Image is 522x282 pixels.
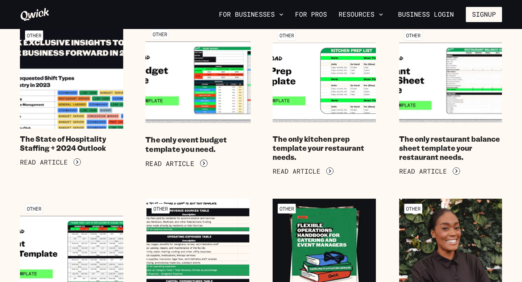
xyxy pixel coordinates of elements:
[20,25,123,175] a: OtherThe State of Hospitality Staffing + 2024 OutlookRead Article
[399,25,502,129] img: The only restaurant balance sheet template your restaurant needs.
[466,7,502,22] button: Signup
[145,159,194,167] span: Read Article
[273,134,376,162] h4: The only kitchen prep template your restaurant needs.
[20,134,123,153] h4: The State of Hospitality Staffing + 2024 Outlook
[336,8,386,21] button: Resources
[25,30,43,40] span: Other
[399,167,447,175] span: Read Article
[145,135,250,154] h4: The only event budget template you need.
[404,30,422,40] span: Other
[145,24,250,129] img: The only event budget template you need.
[399,134,502,162] h4: The only restaurant balance sheet template your restaurant needs.
[145,24,250,177] a: OtherThe only event budget template you need.Read Article
[292,8,330,21] a: For Pros
[150,29,169,40] span: Other
[216,8,286,21] button: For Businesses
[278,30,296,40] span: Other
[273,25,376,175] a: OtherThe only kitchen prep template your restaurant needs.Read Article
[278,204,296,213] span: Other
[20,158,68,166] span: Read Article
[152,204,170,213] span: Other
[392,7,460,22] a: Business Login
[20,25,123,129] img: The State of Hospitality Staffing + 2024 Outlook
[273,25,376,129] img: The only kitchen prep template your restaurant needs.
[399,25,502,175] a: OtherThe only restaurant balance sheet template your restaurant needs.Read Article
[404,204,422,213] span: Other
[25,204,43,213] span: Other
[273,167,320,175] span: Read Article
